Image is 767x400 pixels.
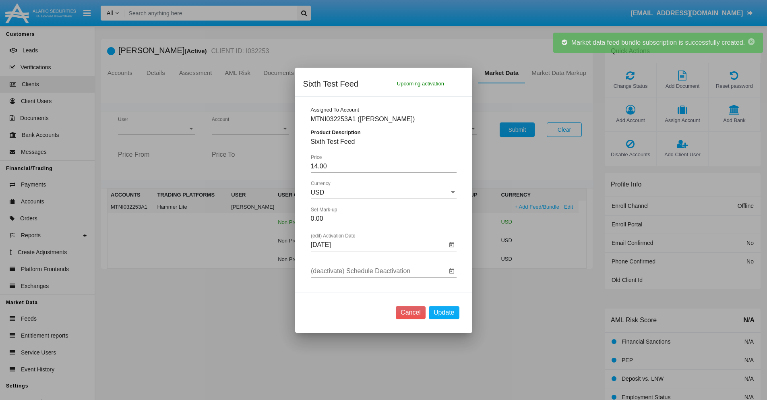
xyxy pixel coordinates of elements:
[311,138,355,145] span: Sixth Test Feed
[303,77,358,90] span: Sixth Test Feed
[311,107,359,113] span: Assigned To Account
[571,39,745,46] span: Market data feed bundle subscription is successfully created.
[311,129,361,135] span: Product Description
[429,306,459,319] button: Update
[311,189,325,196] span: USD
[447,266,457,276] button: Open calendar
[447,240,457,250] button: Open calendar
[311,116,415,122] span: MTNI032253A1 ([PERSON_NAME])
[396,306,426,319] button: Cancel
[397,77,444,90] span: Upcoming activation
